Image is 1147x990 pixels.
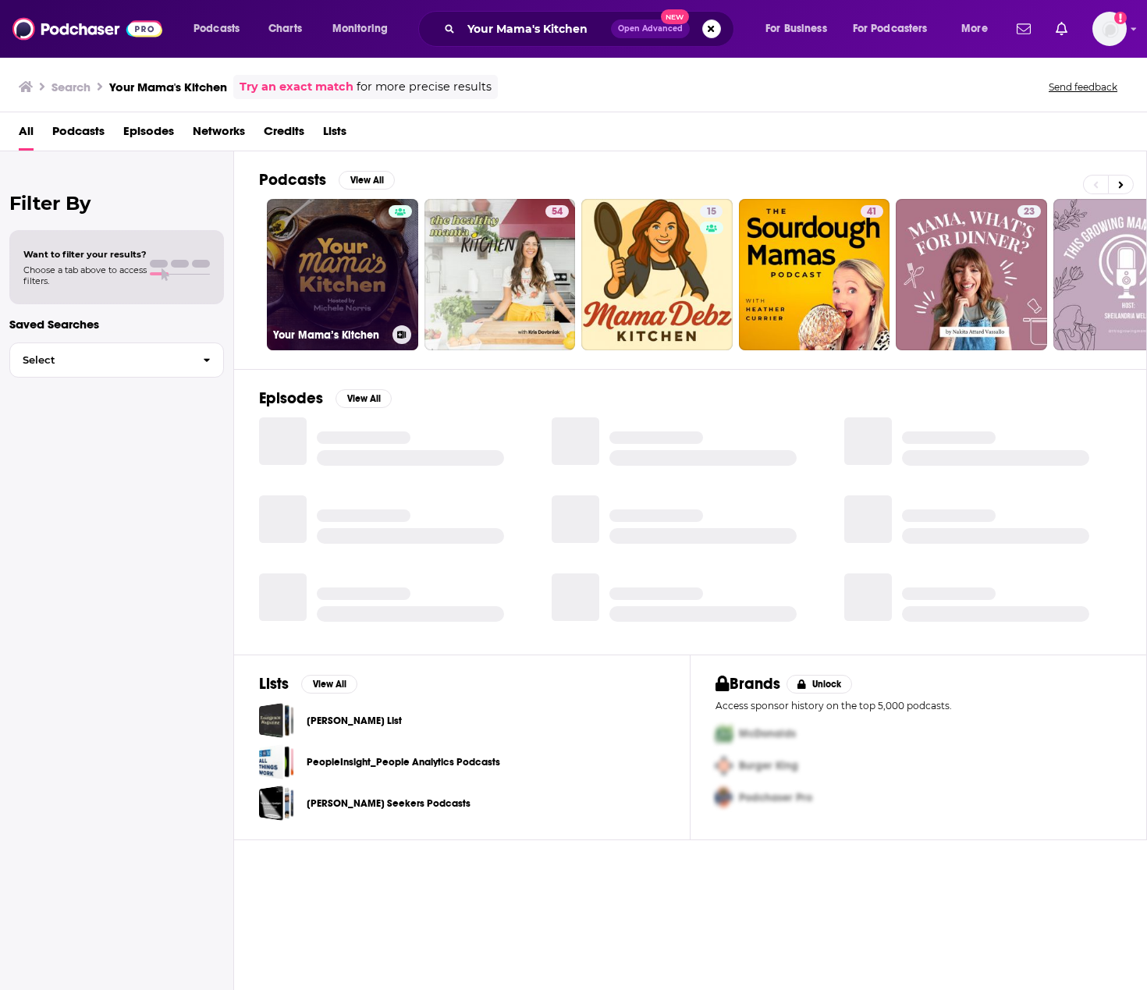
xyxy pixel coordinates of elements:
button: open menu [321,16,408,41]
img: First Pro Logo [709,718,739,750]
h2: Brands [716,674,780,694]
input: Search podcasts, credits, & more... [461,16,611,41]
span: Open Advanced [618,25,683,33]
h2: Filter By [9,192,224,215]
a: 23 [1017,205,1041,218]
button: View All [301,675,357,694]
button: Send feedback [1044,80,1122,94]
img: User Profile [1092,12,1127,46]
a: PeopleInsight_People Analytics Podcasts [259,744,294,779]
h3: Your Mama's Kitchen [109,80,227,94]
span: Want to filter your results? [23,249,147,260]
a: Charts [258,16,311,41]
span: 41 [867,204,877,220]
a: Networks [193,119,245,151]
a: PodcastsView All [259,170,395,190]
a: [PERSON_NAME] List [307,712,402,729]
h2: Podcasts [259,170,326,190]
a: Show notifications dropdown [1010,16,1037,42]
button: Open AdvancedNew [611,20,690,38]
div: Search podcasts, credits, & more... [433,11,749,47]
a: All [19,119,34,151]
a: Show notifications dropdown [1049,16,1074,42]
img: Second Pro Logo [709,750,739,782]
button: Show profile menu [1092,12,1127,46]
svg: Add a profile image [1114,12,1127,24]
img: Podchaser - Follow, Share and Rate Podcasts [12,14,162,44]
span: Logged in as esmith_bg [1092,12,1127,46]
img: Third Pro Logo [709,782,739,814]
button: View All [336,389,392,408]
span: Select [10,355,190,365]
a: Mike Peditto_Job Seekers Podcasts [259,786,294,821]
a: 54 [424,199,576,350]
span: Podchaser Pro [739,791,812,804]
a: Episodes [123,119,174,151]
a: EpisodesView All [259,389,392,408]
a: Try an exact match [240,78,353,96]
button: open menu [843,16,950,41]
p: Access sponsor history on the top 5,000 podcasts. [716,700,1121,711]
a: 54 [545,205,569,218]
span: Monitoring [332,18,388,40]
span: Charts [268,18,302,40]
button: View All [339,171,395,190]
span: For Business [765,18,827,40]
a: Marcus Lohrmann_Religion_Total List [259,703,294,738]
span: New [661,9,689,24]
a: 15 [700,205,723,218]
p: Saved Searches [9,317,224,332]
a: Podcasts [52,119,105,151]
h2: Lists [259,674,289,694]
a: Credits [264,119,304,151]
a: Lists [323,119,346,151]
span: 15 [706,204,716,220]
h2: Episodes [259,389,323,408]
span: More [961,18,988,40]
a: 23 [896,199,1047,350]
span: McDonalds [739,727,796,740]
button: Unlock [787,675,853,694]
button: open menu [950,16,1007,41]
h3: Search [51,80,91,94]
span: Choose a tab above to access filters. [23,264,147,286]
span: for more precise results [357,78,492,96]
span: For Podcasters [853,18,928,40]
a: Your Mama’s Kitchen [267,199,418,350]
span: 23 [1024,204,1035,220]
a: [PERSON_NAME] Seekers Podcasts [307,795,471,812]
button: Select [9,342,224,378]
a: ListsView All [259,674,357,694]
a: PeopleInsight_People Analytics Podcasts [307,754,500,771]
span: Podcasts [194,18,240,40]
a: 15 [581,199,733,350]
span: Burger King [739,759,798,772]
a: 41 [739,199,890,350]
h3: Your Mama’s Kitchen [273,328,386,342]
a: 41 [861,205,883,218]
button: open menu [755,16,847,41]
button: open menu [183,16,260,41]
span: 54 [552,204,563,220]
